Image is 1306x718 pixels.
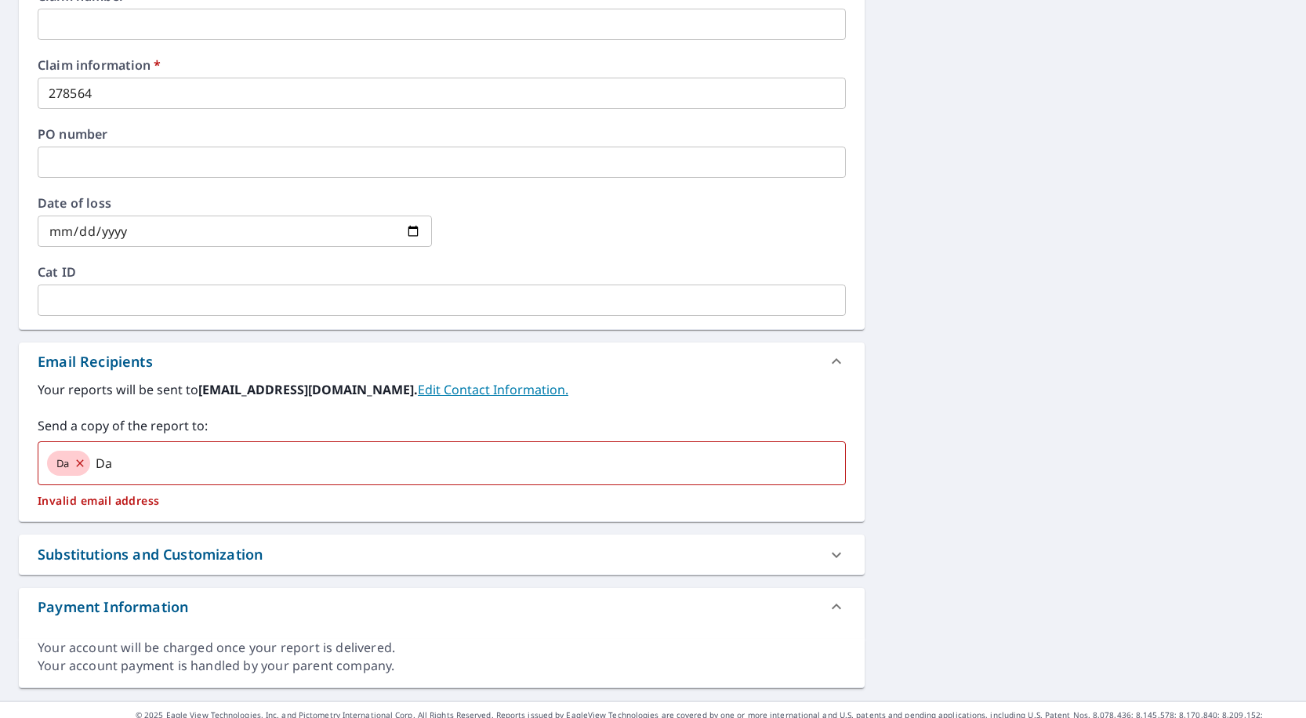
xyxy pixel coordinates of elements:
[19,343,865,380] div: Email Recipients
[38,197,432,209] label: Date of loss
[38,380,846,399] label: Your reports will be sent to
[38,59,846,71] label: Claim information
[418,381,568,398] a: EditContactInfo
[38,597,188,618] div: Payment Information
[38,657,846,675] div: Your account payment is handled by your parent company.
[19,588,865,626] div: Payment Information
[38,544,263,565] div: Substitutions and Customization
[38,494,846,508] p: Invalid email address
[19,535,865,575] div: Substitutions and Customization
[47,456,78,471] span: Da
[38,351,153,372] div: Email Recipients
[38,416,846,435] label: Send a copy of the report to:
[38,128,846,140] label: PO number
[38,266,846,278] label: Cat ID
[198,381,418,398] b: [EMAIL_ADDRESS][DOMAIN_NAME].
[38,639,846,657] div: Your account will be charged once your report is delivered.
[47,451,90,476] div: Da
